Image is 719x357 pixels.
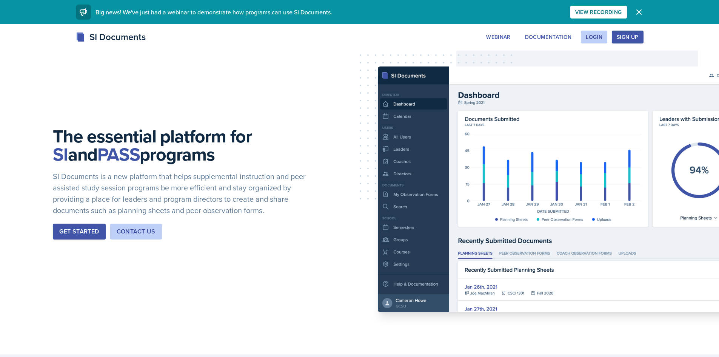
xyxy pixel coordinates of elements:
button: Documentation [520,31,577,43]
span: Big news! We've just had a webinar to demonstrate how programs can use SI Documents. [95,8,332,16]
div: Contact Us [117,227,156,236]
div: Login [586,34,602,40]
button: Webinar [481,31,515,43]
div: Webinar [486,34,510,40]
button: Get Started [53,224,105,240]
div: View Recording [575,9,622,15]
div: Sign Up [617,34,638,40]
div: SI Documents [76,30,146,44]
button: Contact Us [110,224,162,240]
button: Sign Up [612,31,643,43]
button: Login [581,31,607,43]
div: Get Started [59,227,99,236]
div: Documentation [525,34,572,40]
button: View Recording [570,6,627,19]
